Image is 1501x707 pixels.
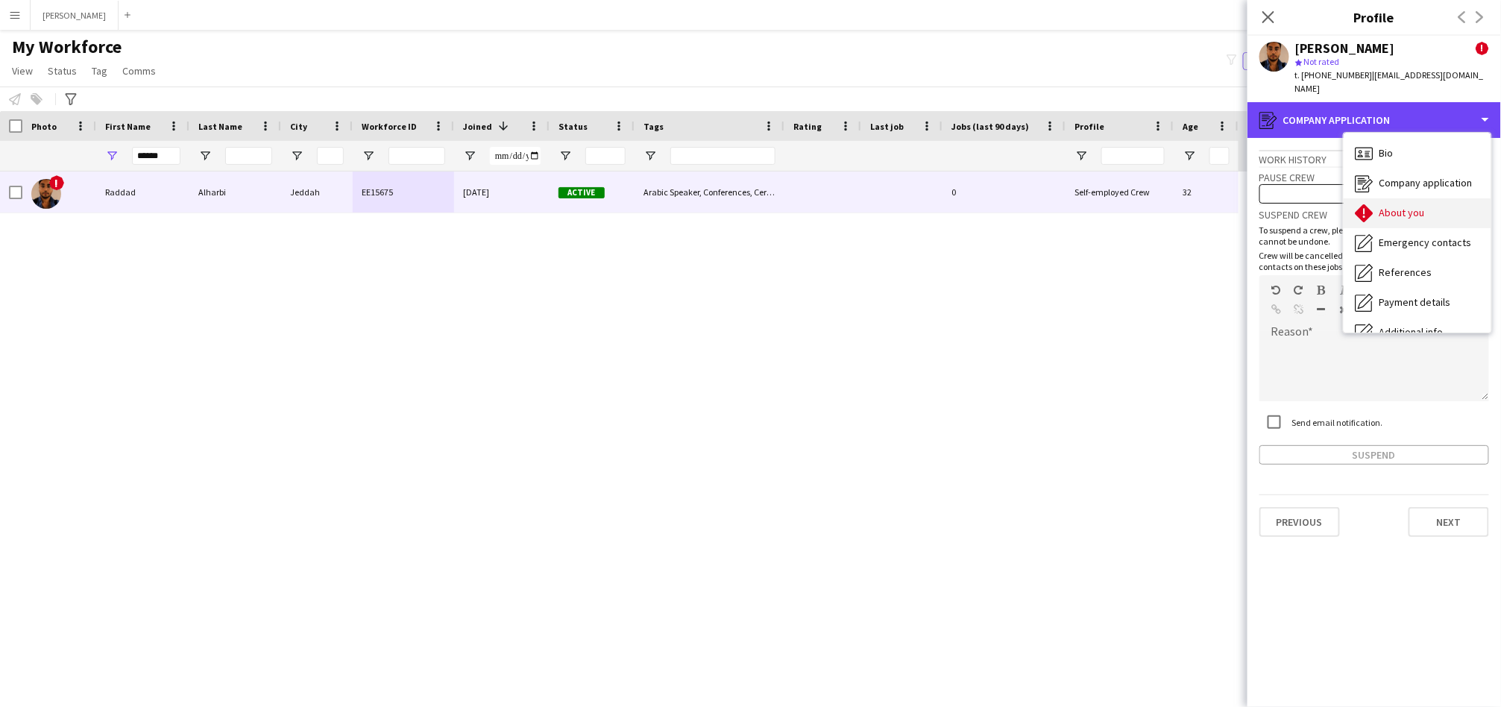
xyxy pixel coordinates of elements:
[1101,147,1165,165] input: Profile Filter Input
[1247,7,1501,27] h3: Profile
[1379,325,1444,339] span: Additional info
[463,149,476,163] button: Open Filter Menu
[1316,304,1327,315] button: Horizontal Line
[105,149,119,163] button: Open Filter Menu
[1074,149,1088,163] button: Open Filter Menu
[1174,172,1239,213] div: 32
[1379,146,1394,160] span: Bio
[122,64,156,78] span: Comms
[1344,258,1491,288] div: References
[1304,56,1340,67] span: Not rated
[1183,149,1196,163] button: Open Filter Menu
[225,147,272,165] input: Last Name Filter Input
[1259,184,1489,204] button: Pause
[1295,69,1484,94] span: | [EMAIL_ADDRESS][DOMAIN_NAME]
[1344,318,1491,348] div: Additional info
[1209,147,1230,165] input: Age Filter Input
[1379,265,1432,279] span: References
[362,121,417,132] span: Workforce ID
[643,149,657,163] button: Open Filter Menu
[96,172,189,213] div: Raddad
[105,121,151,132] span: First Name
[290,149,303,163] button: Open Filter Menu
[1295,69,1373,81] span: t. [PHONE_NUMBER]
[1344,169,1491,198] div: Company application
[48,64,77,78] span: Status
[558,187,605,198] span: Active
[1379,236,1472,249] span: Emergency contacts
[1259,150,1489,166] div: Work history
[317,147,344,165] input: City Filter Input
[1379,206,1425,219] span: About you
[189,172,281,213] div: Alharbi
[1344,228,1491,258] div: Emergency contacts
[1295,42,1395,55] div: [PERSON_NAME]
[1338,304,1349,315] button: Clear Formatting
[1476,42,1489,55] span: !
[362,149,375,163] button: Open Filter Menu
[558,149,572,163] button: Open Filter Menu
[454,172,550,213] div: [DATE]
[1259,224,1489,247] p: To suspend a crew, please specify a reason. This action cannot be undone.
[132,147,180,165] input: First Name Filter Input
[12,36,122,58] span: My Workforce
[643,121,664,132] span: Tags
[1259,208,1489,221] h3: Suspend crew
[1289,417,1383,428] label: Send email notification.
[281,172,353,213] div: Jeddah
[1379,295,1451,309] span: Payment details
[1247,102,1501,138] div: Company application
[31,1,119,30] button: [PERSON_NAME]
[290,121,307,132] span: City
[1294,284,1304,296] button: Redo
[558,121,588,132] span: Status
[870,121,904,132] span: Last job
[1344,139,1491,169] div: Bio
[12,64,33,78] span: View
[6,61,39,81] a: View
[1074,121,1104,132] span: Profile
[62,90,80,108] app-action-btn: Advanced filters
[1338,284,1349,296] button: Italic
[943,172,1066,213] div: 0
[31,179,61,209] img: Raddad Alharbi
[1344,288,1491,318] div: Payment details
[585,147,626,165] input: Status Filter Input
[1066,172,1174,213] div: Self-employed Crew
[198,121,242,132] span: Last Name
[1344,198,1491,228] div: About you
[353,172,454,213] div: EE15675
[463,121,492,132] span: Joined
[490,147,541,165] input: Joined Filter Input
[951,121,1029,132] span: Jobs (last 90 days)
[1243,52,1318,70] button: Everyone5,825
[635,172,784,213] div: Arabic Speaker, Conferences, Ceremonies & Exhibitions, Done by [PERSON_NAME], Hospitality & Guest...
[49,175,64,190] span: !
[793,121,822,132] span: Rating
[388,147,445,165] input: Workforce ID Filter Input
[1271,284,1282,296] button: Undo
[31,121,57,132] span: Photo
[1259,171,1489,184] h3: Pause crew
[1316,284,1327,296] button: Bold
[86,61,113,81] a: Tag
[92,64,107,78] span: Tag
[42,61,83,81] a: Status
[1259,507,1340,537] button: Previous
[1259,250,1489,272] p: Crew will be cancelled on all future jobs and primary contacts on these jobs will be notified.
[1183,121,1198,132] span: Age
[1379,176,1473,189] span: Company application
[116,61,162,81] a: Comms
[670,147,775,165] input: Tags Filter Input
[198,149,212,163] button: Open Filter Menu
[1409,507,1489,537] button: Next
